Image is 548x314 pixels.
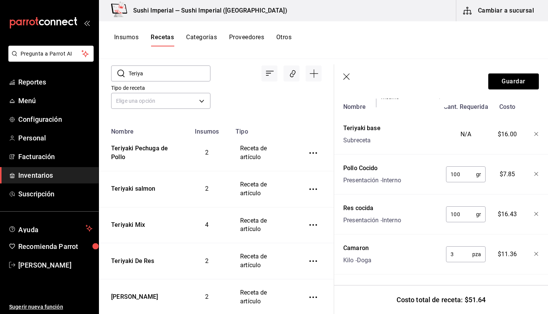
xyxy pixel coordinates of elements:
span: Inventarios [18,170,92,180]
div: Nombre [340,99,440,112]
th: Tipo [231,123,296,135]
div: gr [446,166,486,182]
div: Teriyaki Pechuga de Pollo [108,141,174,162]
th: Insumos [183,123,231,135]
div: Teriyaki Mix [108,218,145,230]
div: Presentación - Interno [343,216,401,225]
span: 2 [205,185,209,192]
button: Recetas [151,33,174,46]
span: $16.00 [498,130,517,139]
span: 2 [205,257,209,265]
span: [PERSON_NAME] [18,260,92,270]
td: Receta de artículo [231,171,296,207]
span: $16.43 [498,210,517,219]
td: Receta de artículo [231,207,296,243]
div: Ordenar por [261,65,277,81]
span: Facturación [18,151,92,162]
div: Teriyaki base [343,124,381,133]
span: Reportes [18,77,92,87]
span: Sugerir nueva función [9,303,92,311]
span: 2 [205,293,209,300]
div: pza [446,246,486,262]
div: Camaron [343,244,371,253]
h3: Sushi Imperial — Sushi Imperial ([GEOGRAPHIC_DATA]) [127,6,287,15]
input: 0 [446,247,472,262]
span: Configuración [18,114,92,124]
span: Recomienda Parrot [18,241,92,252]
div: Teriyaki De Res [108,254,155,266]
span: Ayuda [18,224,83,233]
div: [PERSON_NAME] [108,290,158,301]
span: $7.85 [500,170,515,179]
div: Subreceta [343,136,381,145]
span: Pregunta a Parrot AI [21,50,82,58]
div: Teriyaki salmon [108,182,156,193]
div: gr [446,206,486,222]
span: 2 [205,149,209,156]
input: 0 [446,167,476,182]
div: Cant. Requerida [440,99,489,112]
button: Guardar [488,73,539,89]
input: Buscar nombre de receta [129,66,210,81]
div: Asociar recetas [284,65,299,81]
label: Tipo de receta [111,85,210,91]
div: Elige una opción [111,93,210,109]
span: 4 [205,221,209,228]
td: Receta de artículo [231,243,296,279]
div: Res cocida [343,204,401,213]
div: Agregar receta [306,65,322,81]
span: Menú [18,96,92,106]
button: Categorías [186,33,217,46]
button: Pregunta a Parrot AI [8,46,94,62]
div: Costo [489,99,523,112]
button: open_drawer_menu [84,20,90,26]
button: Proveedores [229,33,264,46]
a: Pregunta a Parrot AI [5,55,94,63]
th: Nombre [99,123,183,135]
button: Otros [276,33,292,46]
div: N/A [440,121,489,145]
button: Insumos [114,33,139,46]
span: Personal [18,133,92,143]
div: Pollo Cocido [343,164,401,173]
span: $11.36 [498,250,517,259]
input: 0 [446,207,476,222]
div: Costo total de receta: $51.64 [334,285,548,314]
td: Receta de artículo [231,135,296,171]
div: Kilo - Doga [343,256,371,265]
span: Suscripción [18,189,92,199]
div: navigation tabs [114,33,292,46]
div: Presentación - Interno [343,176,401,185]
